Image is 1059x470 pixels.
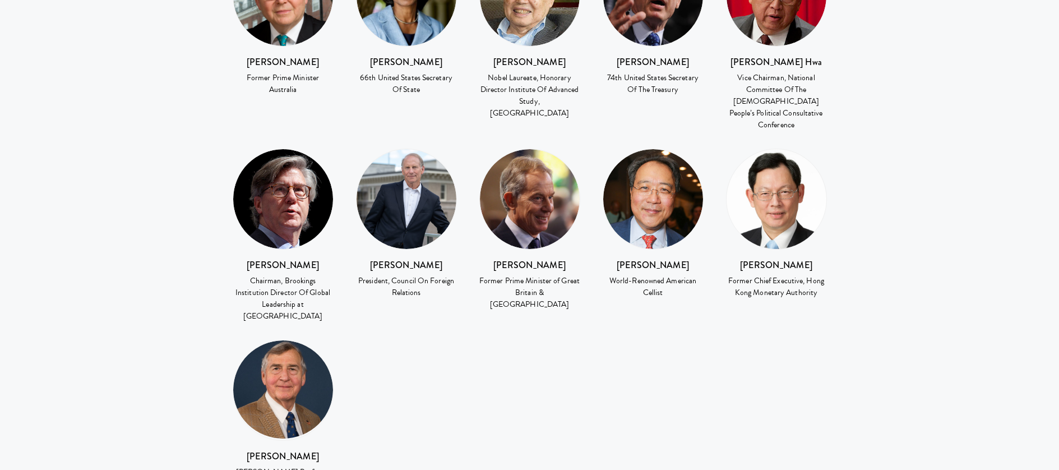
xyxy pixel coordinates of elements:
div: World-Renowned American Cellist [603,275,704,298]
div: Former Prime Minister Australia [233,72,334,95]
h3: [PERSON_NAME] [479,259,580,272]
div: Former Prime Minister of Great Britain & [GEOGRAPHIC_DATA] [479,275,580,310]
div: Nobel Laureate, Honorary Director Institute Of Advanced Study, [GEOGRAPHIC_DATA] [479,72,580,119]
h3: [PERSON_NAME] Hwa [726,56,827,69]
h3: [PERSON_NAME] [603,56,704,69]
h3: [PERSON_NAME] [233,56,334,69]
h3: [PERSON_NAME] [603,259,704,272]
h3: [PERSON_NAME] [356,259,457,272]
div: Chairman, Brookings Institution Director Of Global Leadership at [GEOGRAPHIC_DATA] [233,275,334,322]
h3: [PERSON_NAME] [233,450,334,463]
div: 66th United States Secretary Of State [356,72,457,95]
div: Vice Chairman, National Committee Of The [DEMOGRAPHIC_DATA] People’s Political Consultative Confe... [726,72,827,131]
h3: [PERSON_NAME] [356,56,457,69]
div: President, Council On Foreign Relations [356,275,457,298]
div: 74th United States Secretary Of The Treasury [603,72,704,95]
h3: [PERSON_NAME] [479,56,580,69]
div: Former Chief Executive, Hong Kong Monetary Authority [726,275,827,298]
h3: [PERSON_NAME] [233,259,334,272]
h3: [PERSON_NAME] [726,259,827,272]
